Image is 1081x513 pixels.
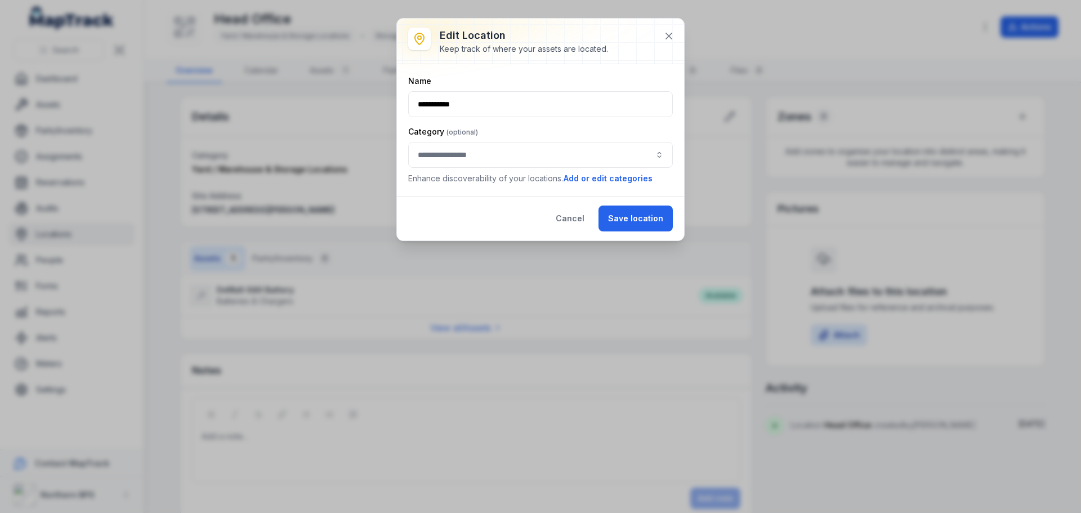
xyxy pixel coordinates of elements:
[440,43,608,55] div: Keep track of where your assets are located.
[598,206,673,231] button: Save location
[546,206,594,231] button: Cancel
[408,172,673,185] p: Enhance discoverability of your locations.
[408,126,478,137] label: Category
[440,28,608,43] h3: Edit location
[408,75,431,87] label: Name
[563,172,653,185] button: Add or edit categories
